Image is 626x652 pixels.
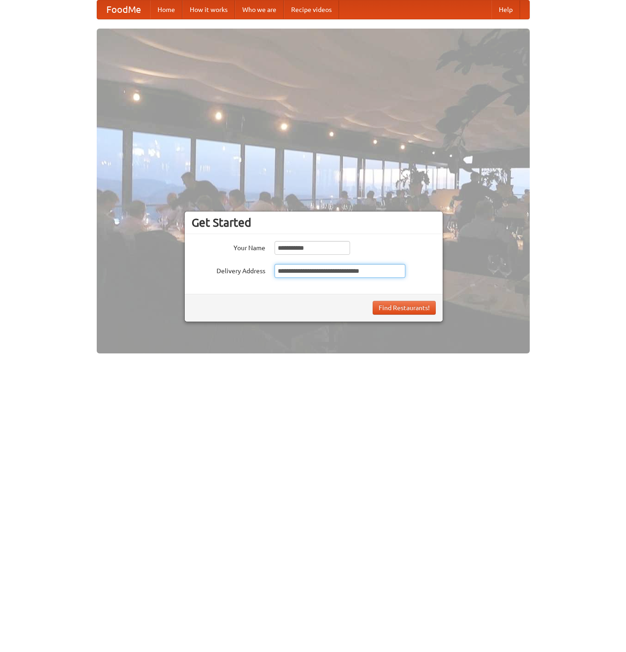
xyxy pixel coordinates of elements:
a: Help [491,0,520,19]
a: Recipe videos [284,0,339,19]
a: Who we are [235,0,284,19]
button: Find Restaurants! [373,301,436,315]
a: How it works [182,0,235,19]
a: FoodMe [97,0,150,19]
h3: Get Started [192,216,436,229]
a: Home [150,0,182,19]
label: Your Name [192,241,265,253]
label: Delivery Address [192,264,265,276]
